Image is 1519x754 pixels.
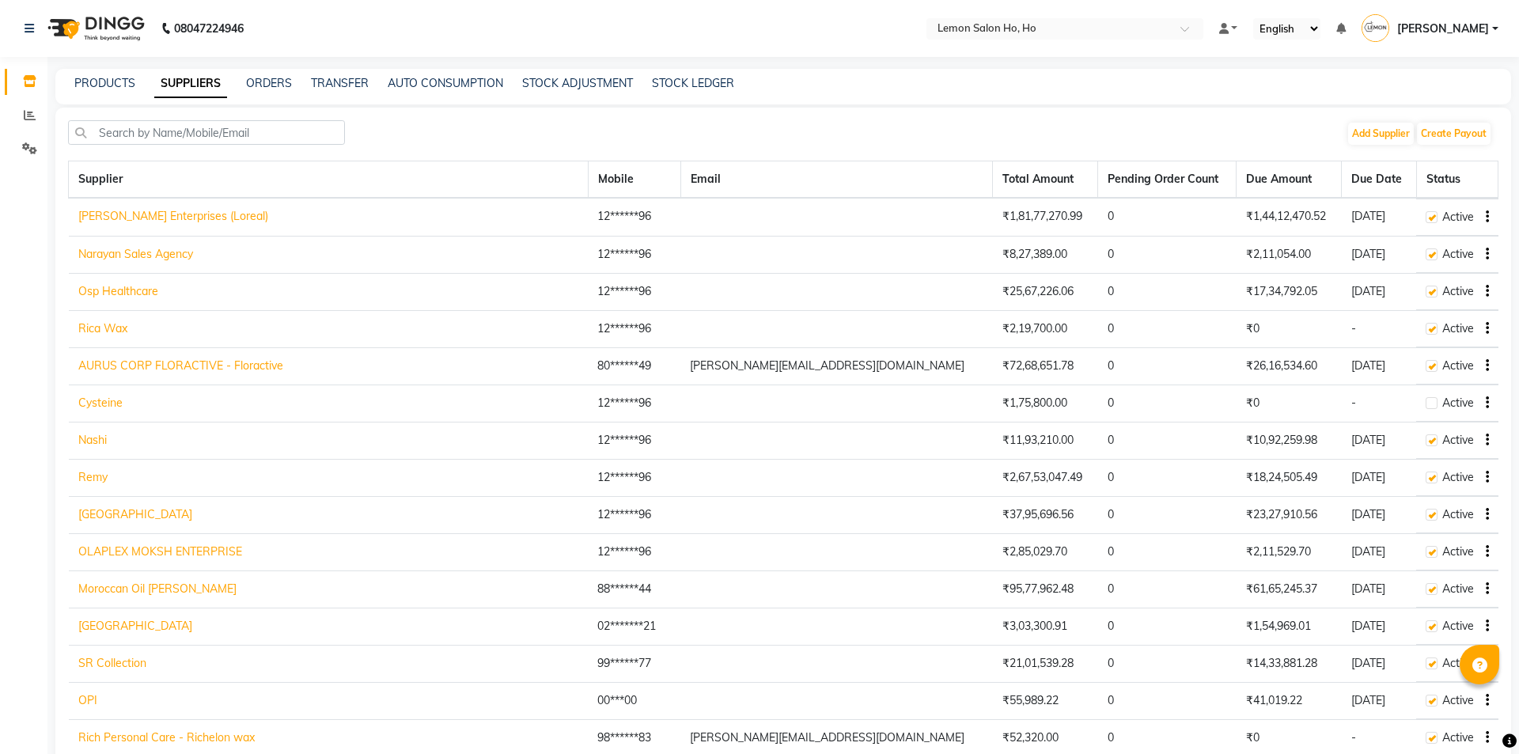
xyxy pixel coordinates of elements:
td: 0 [1098,347,1237,385]
td: [DATE] [1342,682,1417,719]
td: 0 [1098,273,1237,310]
td: 0 [1098,533,1237,570]
span: Active [1442,692,1474,709]
a: Rich Personal Care - Richelon wax [78,730,255,745]
a: [PERSON_NAME] Enterprises (Loreal) [78,209,268,223]
td: [DATE] [1342,273,1417,310]
td: [DATE] [1342,496,1417,533]
a: ORDERS [246,76,292,90]
span: Active [1442,395,1474,411]
button: Create Payout [1417,123,1491,145]
img: Mohammed Faisal [1362,14,1389,42]
b: 08047224946 [174,6,244,51]
td: ₹37,95,696.56 [993,496,1098,533]
td: [DATE] [1342,459,1417,496]
span: Active [1442,246,1474,263]
td: 0 [1098,459,1237,496]
td: ₹0 [1237,310,1342,347]
span: Active [1442,618,1474,635]
td: ₹1,75,800.00 [993,385,1098,422]
td: 0 [1098,496,1237,533]
td: ₹2,11,529.70 [1237,533,1342,570]
a: Rica Wax [78,321,127,335]
th: Due Amount [1237,161,1342,199]
a: PRODUCTS [74,76,135,90]
a: Cysteine [78,396,123,410]
span: Active [1442,320,1474,337]
span: Active [1442,432,1474,449]
td: 0 [1098,198,1237,236]
span: Active [1442,209,1474,225]
td: ₹0 [1237,385,1342,422]
a: [GEOGRAPHIC_DATA] [78,507,192,521]
td: 0 [1098,422,1237,459]
td: ₹23,27,910.56 [1237,496,1342,533]
a: OPI [78,693,97,707]
td: ₹21,01,539.28 [993,645,1098,682]
a: Nashi [78,433,107,447]
td: ₹55,989.22 [993,682,1098,719]
a: SR Collection [78,656,146,670]
td: [DATE] [1342,422,1417,459]
a: Osp Healthcare [78,284,158,298]
th: Total Amount [993,161,1098,199]
td: 0 [1098,645,1237,682]
td: ₹2,85,029.70 [993,533,1098,570]
td: ₹61,65,245.37 [1237,570,1342,608]
td: ₹17,34,792.05 [1237,273,1342,310]
span: Active [1442,358,1474,374]
span: Active [1442,729,1474,746]
span: Active [1442,655,1474,672]
td: [DATE] [1342,608,1417,645]
th: Pending Order Count [1098,161,1237,199]
td: ₹2,19,700.00 [993,310,1098,347]
td: 0 [1098,570,1237,608]
a: STOCK ADJUSTMENT [522,76,633,90]
td: ₹10,92,259.98 [1237,422,1342,459]
td: ₹26,16,534.60 [1237,347,1342,385]
span: Active [1442,544,1474,560]
td: 0 [1098,385,1237,422]
td: [DATE] [1342,347,1417,385]
td: [DATE] [1342,533,1417,570]
a: AURUS CORP FLORACTIVE - Floractive [78,358,283,373]
a: Remy [78,470,108,484]
td: - [1342,385,1417,422]
th: Due Date [1342,161,1417,199]
td: 0 [1098,310,1237,347]
td: - [1342,310,1417,347]
td: [DATE] [1342,645,1417,682]
a: Narayan Sales Agency [78,247,193,261]
th: Email [680,161,992,199]
td: [PERSON_NAME][EMAIL_ADDRESS][DOMAIN_NAME] [680,347,992,385]
img: logo [40,6,149,51]
span: Active [1442,469,1474,486]
a: OLAPLEX MOKSH ENTERPRISE [78,544,242,559]
span: Active [1442,581,1474,597]
td: 0 [1098,236,1237,273]
td: [DATE] [1342,570,1417,608]
td: 0 [1098,608,1237,645]
span: Active [1442,283,1474,300]
td: [DATE] [1342,198,1417,236]
td: [DATE] [1342,236,1417,273]
a: STOCK LEDGER [652,76,734,90]
a: SUPPLIERS [154,70,227,98]
td: ₹18,24,505.49 [1237,459,1342,496]
td: ₹1,81,77,270.99 [993,198,1098,236]
td: ₹72,68,651.78 [993,347,1098,385]
td: ₹1,54,969.01 [1237,608,1342,645]
td: ₹95,77,962.48 [993,570,1098,608]
th: Status [1416,161,1498,199]
td: 0 [1098,682,1237,719]
th: Supplier [69,161,589,199]
td: ₹1,44,12,470.52 [1237,198,1342,236]
input: Search by Name/Mobile/Email [68,120,345,145]
td: ₹25,67,226.06 [993,273,1098,310]
span: [PERSON_NAME] [1397,21,1489,37]
td: ₹2,67,53,047.49 [993,459,1098,496]
button: Add Supplier [1348,123,1414,145]
td: ₹8,27,389.00 [993,236,1098,273]
a: TRANSFER [311,76,369,90]
td: ₹3,03,300.91 [993,608,1098,645]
